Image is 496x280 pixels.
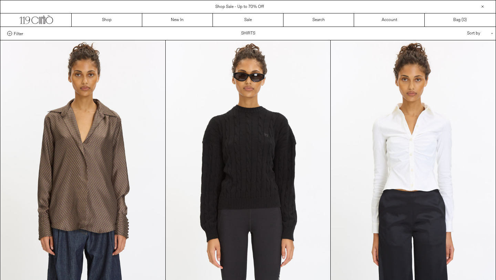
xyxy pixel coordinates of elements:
a: Shop [72,13,142,27]
a: Sale [213,13,283,27]
span: 0 [463,17,465,23]
a: Account [354,13,425,27]
span: Filter [14,31,23,36]
a: New In [142,13,213,27]
a: Bag () [425,13,495,27]
a: Shop Sale - Up to 70% Off [215,4,264,10]
a: Search [283,13,354,27]
div: Sort by [427,27,489,40]
span: ) [463,17,467,23]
